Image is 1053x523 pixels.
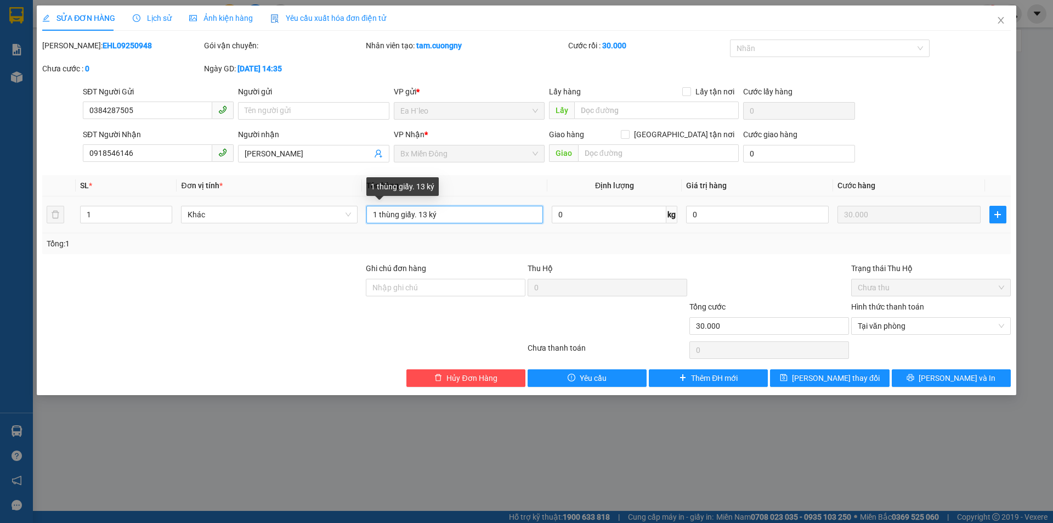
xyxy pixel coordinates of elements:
[133,14,140,22] span: clock-circle
[549,144,578,162] span: Giao
[42,14,115,23] span: SỬA ĐƠN HÀNG
[83,128,234,140] div: SĐT Người Nhận
[986,5,1016,36] button: Close
[574,102,739,119] input: Dọc đường
[270,14,279,23] img: icon
[666,206,677,223] span: kg
[919,372,995,384] span: [PERSON_NAME] và In
[851,262,1011,274] div: Trạng thái Thu Hộ
[366,177,439,196] div: 1 thùng giấy. 13 ký
[270,14,386,23] span: Yêu cầu xuất hóa đơn điện tử
[595,181,634,190] span: Định lượng
[366,279,525,296] input: Ghi chú đơn hàng
[204,40,364,52] div: Gói vận chuyển:
[133,14,172,23] span: Lịch sử
[580,372,607,384] span: Yêu cầu
[528,369,647,387] button: exclamation-circleYêu cầu
[743,87,792,96] label: Cước lấy hàng
[189,14,253,23] span: Ảnh kiện hàng
[837,206,980,223] input: 0
[679,374,687,383] span: plus
[526,342,688,361] div: Chưa thanh toán
[743,102,855,120] input: Cước lấy hàng
[181,181,222,190] span: Đơn vị tính
[204,63,364,75] div: Ngày GD:
[770,369,889,387] button: save[PERSON_NAME] thay đổi
[366,264,426,273] label: Ghi chú đơn hàng
[366,40,566,52] div: Nhân viên tạo:
[80,181,89,190] span: SL
[549,87,581,96] span: Lấy hàng
[238,128,389,140] div: Người nhận
[780,374,788,383] span: save
[691,372,738,384] span: Thêm ĐH mới
[649,369,768,387] button: plusThêm ĐH mới
[686,181,727,190] span: Giá trị hàng
[218,148,227,157] span: phone
[689,302,726,311] span: Tổng cước
[743,130,797,139] label: Cước giao hàng
[851,302,924,311] label: Hình thức thanh toán
[42,14,50,22] span: edit
[858,279,1004,296] span: Chưa thu
[400,145,538,162] span: Bx Miền Đông
[103,41,152,50] b: EHL09250948
[528,264,553,273] span: Thu Hộ
[366,206,543,223] input: VD: Bàn, Ghế
[792,372,880,384] span: [PERSON_NAME] thay đổi
[83,86,234,98] div: SĐT Người Gửi
[691,86,739,98] span: Lấy tận nơi
[188,206,351,223] span: Khác
[42,63,202,75] div: Chưa cước :
[394,86,545,98] div: VP gửi
[42,40,202,52] div: [PERSON_NAME]:
[238,86,389,98] div: Người gửi
[400,103,538,119] span: Ea H`leo
[568,40,728,52] div: Cước rồi :
[602,41,626,50] b: 30.000
[989,206,1006,223] button: plus
[416,41,462,50] b: tam.cuongny
[549,102,574,119] span: Lấy
[743,145,855,162] input: Cước giao hàng
[568,374,575,383] span: exclamation-circle
[237,64,282,73] b: [DATE] 14:35
[394,130,424,139] span: VP Nhận
[907,374,914,383] span: printer
[434,374,442,383] span: delete
[218,105,227,114] span: phone
[189,14,197,22] span: picture
[406,369,525,387] button: deleteHủy Đơn Hàng
[446,372,497,384] span: Hủy Đơn Hàng
[85,64,89,73] b: 0
[578,144,739,162] input: Dọc đường
[630,128,739,140] span: [GEOGRAPHIC_DATA] tận nơi
[892,369,1011,387] button: printer[PERSON_NAME] và In
[858,318,1004,334] span: Tại văn phòng
[47,238,406,250] div: Tổng: 1
[997,16,1005,25] span: close
[990,210,1006,219] span: plus
[837,181,875,190] span: Cước hàng
[47,206,64,223] button: delete
[549,130,584,139] span: Giao hàng
[374,149,383,158] span: user-add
